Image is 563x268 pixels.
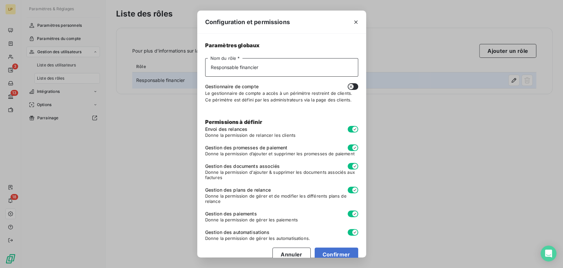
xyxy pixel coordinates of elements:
[205,151,358,156] span: Donne la permission d’ajouter et supprimer les promesses de paiement
[541,246,556,261] div: Open Intercom Messenger
[205,133,358,138] span: Donne la permission de relancer les clients
[205,144,288,151] span: Gestion des promesses de paiement
[205,126,248,133] span: Envoi des relances
[205,91,353,102] span: Le gestionnaire de compte a accès à un périmètre restreint de clients. Ce périmètre est défini pa...
[205,211,257,217] span: Gestion des paiements
[205,18,290,26] span: Configuration et permissions
[205,217,358,222] span: Donne la permission de gérer les paiements
[205,42,358,49] span: Paramètres globaux
[205,236,358,241] span: Donne la permission de gérer les automatisations.
[205,119,262,125] span: Permissions à définir
[205,83,259,90] span: Gestionnaire de compte
[205,170,358,180] span: Donne la permission d'ajouter & supprimer les documents associés aux factures
[205,58,358,77] input: placeholder
[205,193,358,204] span: Donne la permission de gérer et de modifier les différents plans de relance
[205,229,269,236] span: Gestion des automatisations
[315,248,358,261] button: Confirmer
[205,163,280,170] span: Gestion des documents associés
[272,248,310,261] button: Annuler
[205,187,271,193] span: Gestion des plans de relance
